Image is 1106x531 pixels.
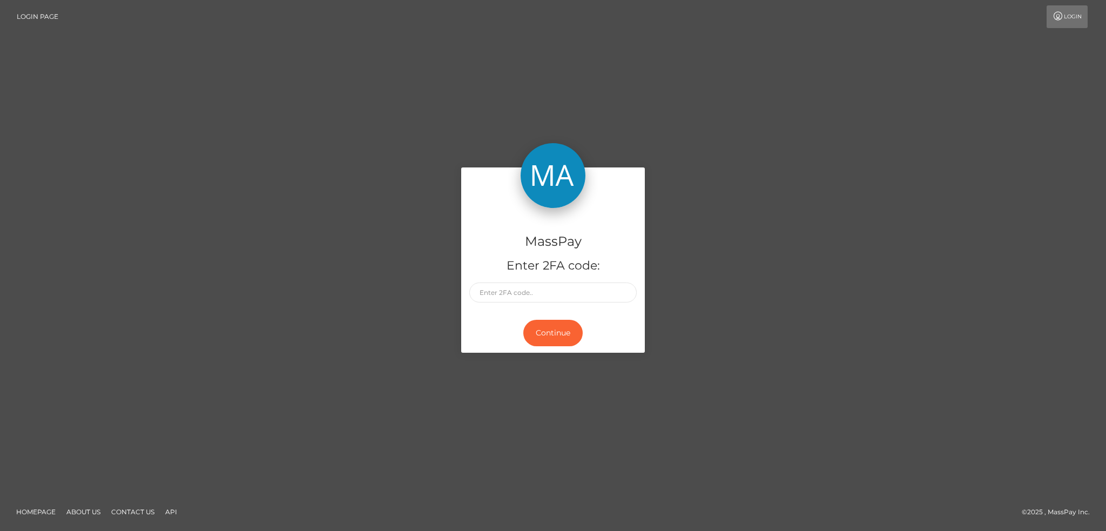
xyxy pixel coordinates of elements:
[1047,5,1088,28] a: Login
[17,5,58,28] a: Login Page
[521,143,585,208] img: MassPay
[161,503,181,520] a: API
[12,503,60,520] a: Homepage
[107,503,159,520] a: Contact Us
[62,503,105,520] a: About Us
[469,283,637,303] input: Enter 2FA code..
[1022,506,1098,518] div: © 2025 , MassPay Inc.
[523,320,583,346] button: Continue
[469,258,637,274] h5: Enter 2FA code:
[469,232,637,251] h4: MassPay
